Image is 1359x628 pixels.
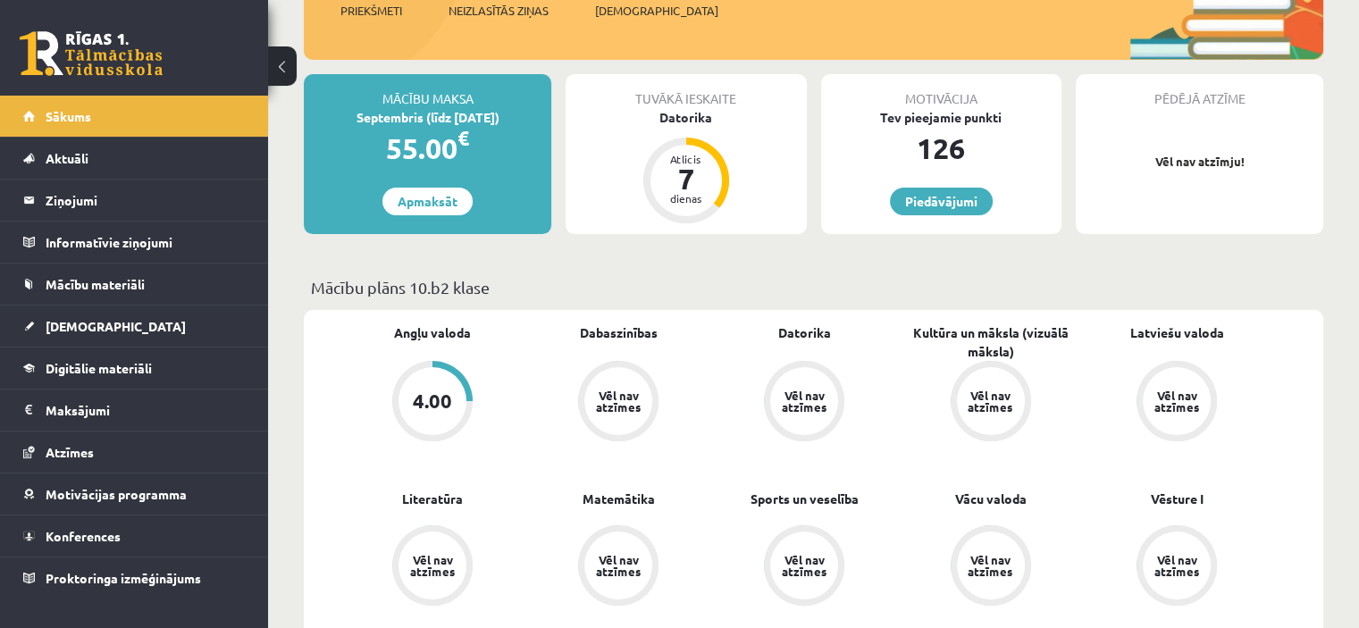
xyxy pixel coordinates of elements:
[340,525,525,609] a: Vēl nav atzīmes
[407,554,457,577] div: Vēl nav atzīmes
[890,188,993,215] a: Piedāvājumi
[966,554,1016,577] div: Vēl nav atzīmes
[525,361,711,445] a: Vēl nav atzīmes
[593,389,643,413] div: Vēl nav atzīmes
[1085,153,1314,171] p: Vēl nav atzīmju!
[23,431,246,473] a: Atzīmes
[449,2,549,20] span: Neizlasītās ziņas
[46,222,246,263] legend: Informatīvie ziņojumi
[402,490,463,508] a: Literatūra
[1129,323,1223,342] a: Latviešu valoda
[821,127,1061,170] div: 126
[779,554,829,577] div: Vēl nav atzīmes
[46,528,121,544] span: Konferences
[1150,490,1203,508] a: Vēsture I
[311,275,1316,299] p: Mācību plāns 10.b2 klase
[779,389,829,413] div: Vēl nav atzīmes
[46,444,94,460] span: Atzīmes
[711,525,897,609] a: Vēl nav atzīmes
[23,515,246,557] a: Konferences
[525,525,711,609] a: Vēl nav atzīmes
[46,180,246,221] legend: Ziņojumi
[593,554,643,577] div: Vēl nav atzīmes
[23,389,246,431] a: Maksājumi
[23,557,246,599] a: Proktoringa izmēģinājums
[23,138,246,179] a: Aktuāli
[898,361,1084,445] a: Vēl nav atzīmes
[659,154,713,164] div: Atlicis
[583,490,655,508] a: Matemātika
[46,108,91,124] span: Sākums
[966,389,1016,413] div: Vēl nav atzīmes
[898,525,1084,609] a: Vēl nav atzīmes
[711,361,897,445] a: Vēl nav atzīmes
[566,108,806,226] a: Datorika Atlicis 7 dienas
[821,74,1061,108] div: Motivācija
[23,473,246,515] a: Motivācijas programma
[23,222,246,263] a: Informatīvie ziņojumi
[23,347,246,389] a: Digitālie materiāli
[46,389,246,431] legend: Maksājumi
[304,108,551,127] div: Septembris (līdz [DATE])
[595,2,718,20] span: [DEMOGRAPHIC_DATA]
[46,318,186,334] span: [DEMOGRAPHIC_DATA]
[1084,361,1270,445] a: Vēl nav atzīmes
[821,108,1061,127] div: Tev pieejamie punkti
[46,150,88,166] span: Aktuāli
[46,360,152,376] span: Digitālie materiāli
[23,306,246,347] a: [DEMOGRAPHIC_DATA]
[413,391,452,411] div: 4.00
[580,323,658,342] a: Dabaszinības
[659,193,713,204] div: dienas
[394,323,471,342] a: Angļu valoda
[340,361,525,445] a: 4.00
[659,164,713,193] div: 7
[382,188,473,215] a: Apmaksāt
[46,570,201,586] span: Proktoringa izmēģinājums
[304,127,551,170] div: 55.00
[566,108,806,127] div: Datorika
[955,490,1027,508] a: Vācu valoda
[457,125,469,151] span: €
[898,323,1084,361] a: Kultūra un māksla (vizuālā māksla)
[23,264,246,305] a: Mācību materiāli
[1152,554,1202,577] div: Vēl nav atzīmes
[20,31,163,76] a: Rīgas 1. Tālmācības vidusskola
[778,323,831,342] a: Datorika
[23,180,246,221] a: Ziņojumi
[1084,525,1270,609] a: Vēl nav atzīmes
[566,74,806,108] div: Tuvākā ieskaite
[46,486,187,502] span: Motivācijas programma
[1152,389,1202,413] div: Vēl nav atzīmes
[340,2,402,20] span: Priekšmeti
[1076,74,1323,108] div: Pēdējā atzīme
[23,96,246,137] a: Sākums
[304,74,551,108] div: Mācību maksa
[46,276,145,292] span: Mācību materiāli
[751,490,859,508] a: Sports un veselība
